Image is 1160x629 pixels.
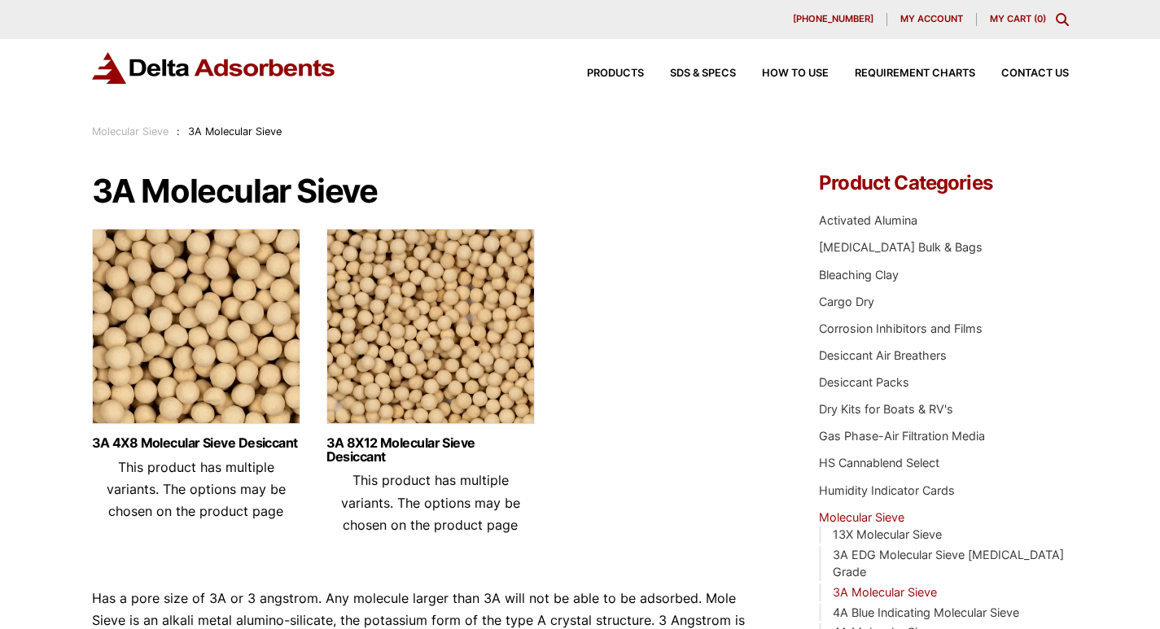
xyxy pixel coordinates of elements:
a: 3A EDG Molecular Sieve [MEDICAL_DATA] Grade [833,548,1064,579]
h4: Product Categories [819,173,1068,193]
a: 3A 8X12 Molecular Sieve Desiccant [326,436,535,464]
span: 0 [1037,13,1043,24]
a: Products [561,68,644,79]
span: 3A Molecular Sieve [188,125,282,138]
span: [PHONE_NUMBER] [793,15,873,24]
a: Cargo Dry [819,295,874,308]
a: 3A Molecular Sieve [833,585,937,599]
a: Corrosion Inhibitors and Films [819,321,983,335]
a: How to Use [736,68,829,79]
span: This product has multiple variants. The options may be chosen on the product page [341,472,520,532]
a: Molecular Sieve [819,510,904,524]
a: Requirement Charts [829,68,975,79]
a: Dry Kits for Boats & RV's [819,402,953,416]
a: 13X Molecular Sieve [833,527,942,541]
a: Molecular Sieve [92,125,169,138]
span: SDS & SPECS [670,68,736,79]
a: HS Cannablend Select [819,456,939,470]
span: How to Use [762,68,829,79]
a: Contact Us [975,68,1069,79]
span: This product has multiple variants. The options may be chosen on the product page [107,459,286,519]
a: Desiccant Packs [819,375,909,389]
span: My account [900,15,963,24]
a: 3A 4X8 Molecular Sieve Desiccant [92,436,300,450]
span: Requirement Charts [855,68,975,79]
a: Activated Alumina [819,213,917,227]
a: My Cart (0) [990,13,1046,24]
a: Humidity Indicator Cards [819,483,955,497]
a: My account [887,13,977,26]
img: Delta Adsorbents [92,52,336,84]
h1: 3A Molecular Sieve [92,173,771,209]
a: Bleaching Clay [819,268,899,282]
div: Toggle Modal Content [1056,13,1069,26]
span: Contact Us [1001,68,1069,79]
a: 4A Blue Indicating Molecular Sieve [833,605,1019,619]
a: SDS & SPECS [644,68,736,79]
a: Desiccant Air Breathers [819,348,947,362]
span: : [177,125,180,138]
a: [MEDICAL_DATA] Bulk & Bags [819,240,983,254]
span: Products [587,68,644,79]
a: [PHONE_NUMBER] [780,13,887,26]
a: Gas Phase-Air Filtration Media [819,429,985,443]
